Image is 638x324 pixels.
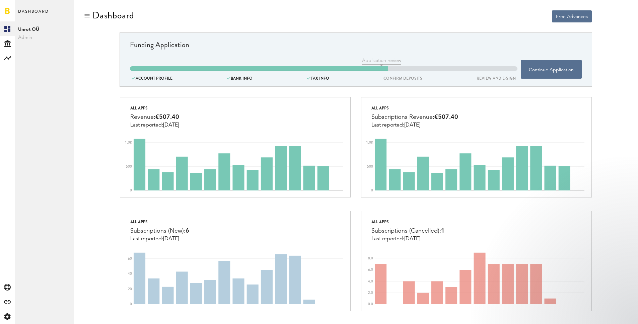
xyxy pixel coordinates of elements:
span: [DATE] [163,123,179,128]
div: Dashboard [92,10,134,21]
div: ACCOUNT PROFILE [130,75,174,82]
span: [DATE] [404,123,420,128]
div: tax info [305,75,331,82]
text: 500 [367,165,373,168]
div: REVIEW AND E-SIGN [475,75,517,82]
span: €507.40 [155,114,179,120]
text: 0.0 [368,303,373,306]
div: BANK INFO [225,75,254,82]
span: 1 [441,228,445,234]
div: Funding Application [130,39,582,54]
div: All apps [371,218,445,226]
span: [DATE] [404,236,420,242]
text: 1.0K [366,141,373,144]
text: 0 [371,189,373,192]
text: 60 [128,257,132,260]
text: 2.0 [368,291,373,295]
span: Dashboard [18,7,49,21]
div: All apps [130,104,179,112]
div: Subscriptions (New): [130,226,189,236]
text: 8.0 [368,257,373,260]
iframe: Intercom live chat [615,301,631,317]
text: 6.0 [368,268,373,271]
div: Last reported: [130,236,189,242]
div: Last reported: [371,122,458,128]
span: €507.40 [434,114,458,120]
span: Admin [18,33,70,42]
text: 0 [130,189,132,192]
div: Last reported: [130,122,179,128]
button: Continue Application [521,60,582,79]
div: Revenue: [130,112,179,122]
div: confirm deposits [382,75,424,82]
div: All apps [130,218,189,226]
text: 4.0 [368,280,373,283]
text: 20 [128,288,132,291]
div: Subscriptions (Cancelled): [371,226,445,236]
text: 500 [126,165,132,168]
text: 0 [130,303,132,306]
span: [DATE] [163,236,179,242]
button: Free Advances [552,10,592,22]
text: 1.0K [125,141,132,144]
span: Application review [362,57,401,65]
div: Last reported: [371,236,445,242]
span: Unrot OÜ [18,25,70,33]
span: 6 [186,228,189,234]
div: All apps [371,104,458,112]
div: Subscriptions Revenue: [371,112,458,122]
text: 40 [128,272,132,276]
